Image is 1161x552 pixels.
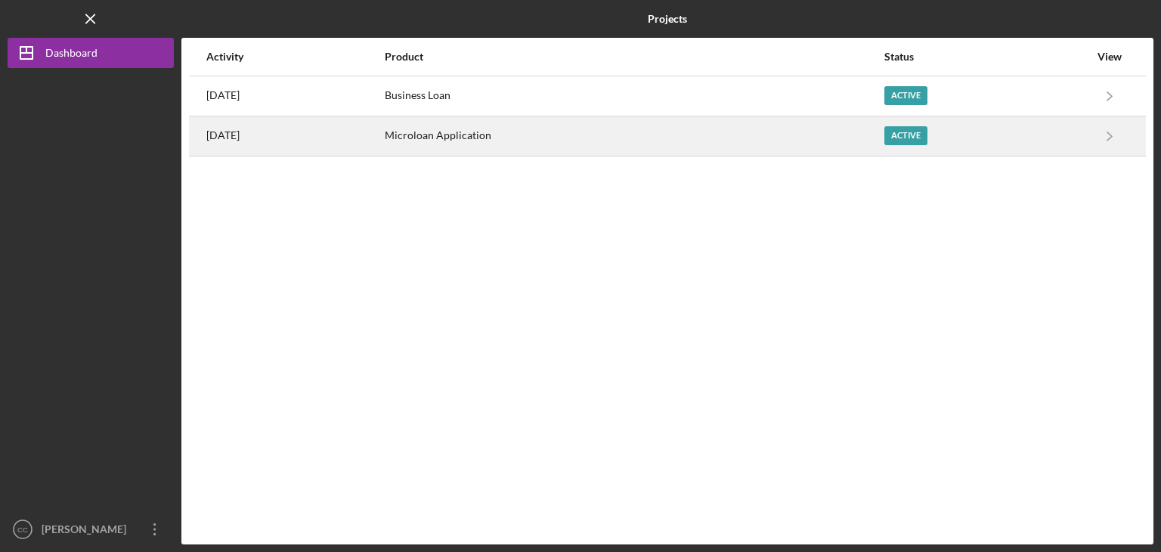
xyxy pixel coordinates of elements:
div: Activity [206,51,383,63]
div: Active [884,126,927,145]
div: [PERSON_NAME] [38,514,136,548]
div: Dashboard [45,38,98,72]
div: Business Loan [385,77,883,115]
div: Active [884,86,927,105]
button: CC[PERSON_NAME] [8,514,174,544]
text: CC [17,526,28,534]
time: 2025-08-18 14:01 [206,89,240,101]
button: Dashboard [8,38,174,68]
time: 2025-08-16 19:37 [206,129,240,141]
div: Product [385,51,883,63]
div: Microloan Application [385,117,883,155]
div: View [1091,51,1128,63]
div: Status [884,51,1089,63]
b: Projects [648,13,687,25]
